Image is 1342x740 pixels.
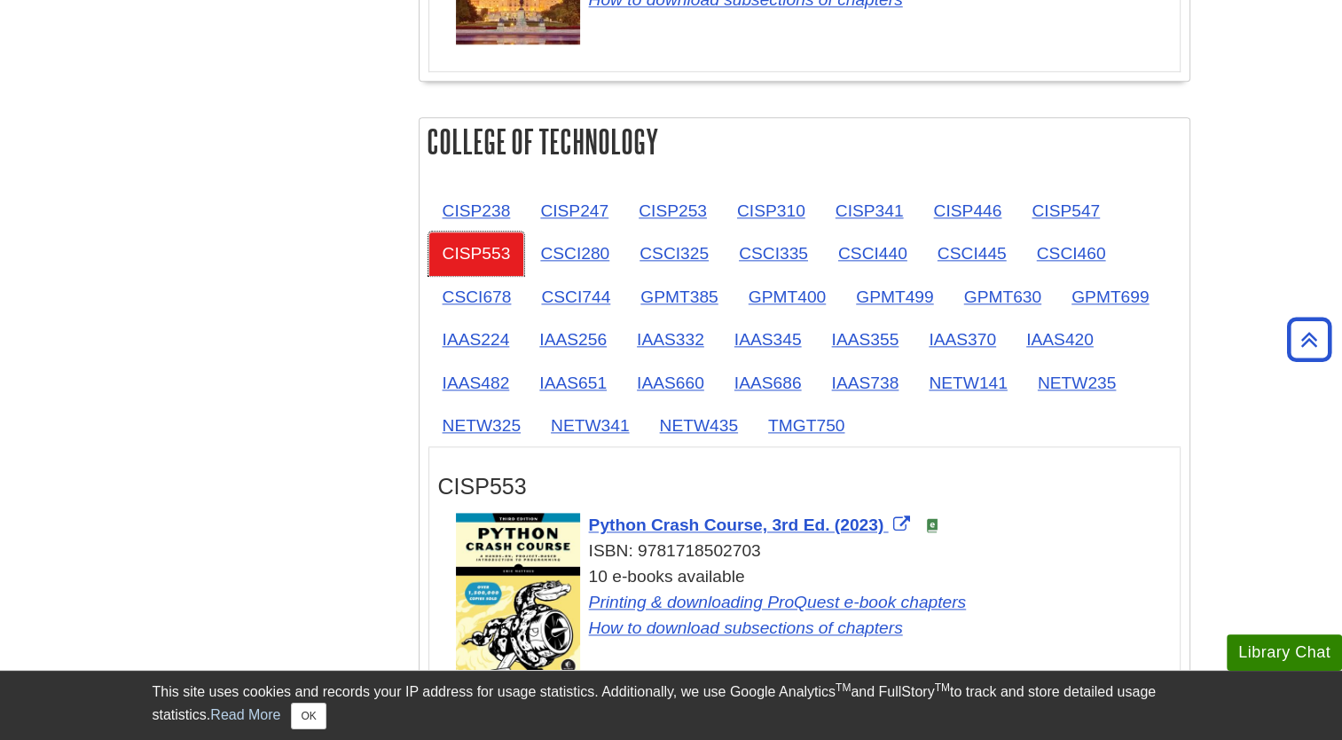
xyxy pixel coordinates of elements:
a: NETW341 [537,404,644,447]
a: CISP310 [723,189,820,232]
sup: TM [836,681,851,694]
a: IAAS332 [623,318,718,361]
img: e-Book [925,518,939,532]
a: GPMT499 [842,275,947,319]
a: CISP553 [428,232,525,275]
a: Link opens in new window [589,618,903,637]
a: CSCI678 [428,275,526,319]
a: IAAS345 [720,318,816,361]
span: Python Crash Course, 3rd Ed. (2023) [589,516,884,534]
a: NETW141 [914,361,1022,405]
a: CSCI744 [527,275,624,319]
a: CSCI460 [1023,232,1120,275]
a: TMGT750 [754,404,859,447]
a: Back to Top [1281,327,1338,351]
a: CSCI280 [526,232,624,275]
h2: College of Technology [420,118,1189,165]
a: CSCI440 [824,232,922,275]
a: NETW435 [646,404,753,447]
div: This site uses cookies and records your IP address for usage statistics. Additionally, we use Goo... [153,681,1190,729]
a: CSCI445 [923,232,1021,275]
a: GPMT385 [626,275,732,319]
a: CISP238 [428,189,525,232]
div: 10 e-books available [456,564,1171,641]
a: NETW235 [1024,361,1131,405]
button: Close [291,703,326,729]
img: Cover Art [456,513,580,677]
div: ISBN: 9781718502703 [456,539,1171,564]
a: GPMT699 [1057,275,1163,319]
a: IAAS420 [1012,318,1108,361]
a: IAAS660 [623,361,718,405]
a: IAAS355 [818,318,914,361]
a: CSCI325 [625,232,723,275]
a: IAAS256 [525,318,621,361]
a: IAAS686 [720,361,816,405]
a: CISP253 [624,189,721,232]
sup: TM [935,681,950,694]
a: CISP547 [1017,189,1114,232]
a: IAAS482 [428,361,524,405]
a: NETW325 [428,404,536,447]
a: Read More [210,707,280,722]
a: CISP446 [919,189,1016,232]
a: GPMT400 [734,275,840,319]
a: CSCI335 [725,232,822,275]
button: Library Chat [1227,634,1342,671]
a: IAAS651 [525,361,621,405]
a: IAAS224 [428,318,524,361]
a: CISP247 [526,189,623,232]
a: CISP341 [821,189,918,232]
a: IAAS738 [818,361,914,405]
a: GPMT630 [950,275,1056,319]
a: Link opens in new window [589,516,914,534]
a: IAAS370 [914,318,1010,361]
a: Link opens in new window [589,593,967,611]
h3: CISP553 [438,474,1171,500]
